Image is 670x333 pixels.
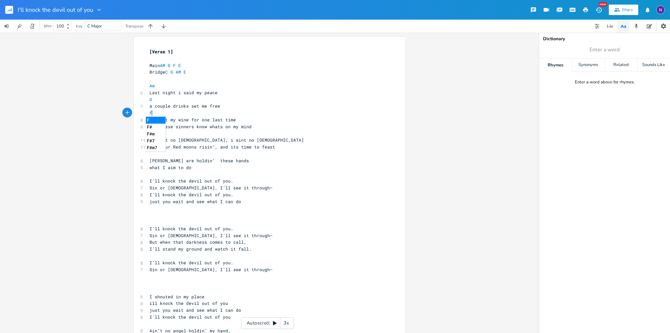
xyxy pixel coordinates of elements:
li: F [146,117,166,124]
span: Sin or [DEMOGRAPHIC_DATA], I’ll see it through— [150,185,273,191]
li: F#m [146,131,166,137]
span: G [170,69,173,75]
span: Am [150,83,155,89]
li: F# [146,124,166,131]
span: Bridge [150,69,189,75]
span: I’ll stand my ground and watch it fall. [150,246,252,252]
span: I'll knock the devil out of you [150,314,231,320]
div: Synonyms [572,59,604,72]
span: just you wait and see what I can do [150,199,241,204]
div: Rhymes [539,59,572,72]
span: a couple drinks set me free [150,103,220,109]
span: I’ll knock the devil out of you. [150,178,233,184]
button: Share [609,5,638,15]
span: I spilt my wine for one last time [150,117,236,123]
span: just you wait and see what I can do [150,307,241,313]
span: G [150,96,152,102]
span: C Major [87,23,102,29]
span: what I aim to do [150,165,191,170]
span: ill knock the devil out of you [150,300,228,306]
div: Transpose [125,24,143,28]
span: AM [160,62,165,68]
span: [PERSON_NAME] are holdin’ these hands [150,158,249,164]
span: Sin or [DEMOGRAPHIC_DATA], I’ll see it through— [150,233,273,238]
div: BPM [44,25,51,28]
div: New [599,2,607,7]
div: Related [605,59,637,72]
button: New [592,4,605,16]
span: Main [150,62,184,68]
span: E [178,62,181,68]
div: Dictionary [543,37,666,41]
img: Nathan Seeger [656,6,665,14]
div: Sounds Like [638,59,670,72]
span: I’ll knock the devil out of you. [150,192,233,198]
span: Sin or [DEMOGRAPHIC_DATA], I’ll see it through— [150,267,273,272]
span: C [165,69,168,75]
div: 3x [280,317,292,329]
span: Last night i said my peace [150,90,218,96]
div: Share [622,7,633,13]
span: I’ll knock the devil out of you. [150,226,233,232]
span: G [168,62,170,68]
span: [Verse 1] [150,49,173,55]
span: But when that darkness comes to call, [150,239,246,245]
div: Enter a word above for rhymes. [575,79,635,85]
li: F#m7 [146,144,166,151]
span: Enter a word [590,46,620,54]
span: E [184,69,186,75]
div: Autoscroll [241,317,294,329]
span: I’ll knock the devil out of you. [150,260,233,266]
span: I ain’t no [DEMOGRAPHIC_DATA], i aint no [DEMOGRAPHIC_DATA] [150,137,304,143]
span: F [150,110,152,116]
div: Key [76,24,82,28]
li: F#7 [146,137,166,144]
span: I shouted in my place [150,294,204,300]
span: but your Red moons risin’, and its time to feast [150,144,275,150]
span: AM [176,69,181,75]
span: let these sinners know whats on my mind [150,124,252,130]
span: I'll knock the devil out of you [18,7,93,13]
span: F [173,62,176,68]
